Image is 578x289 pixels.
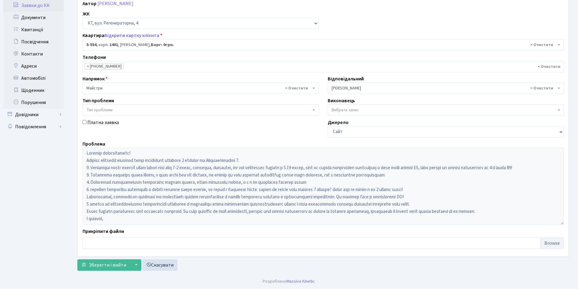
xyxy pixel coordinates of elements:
span: Майстри [86,85,311,91]
label: Відповідальний [328,75,364,82]
span: <b>5-554</b>, корп.: <b>1401</b>, Середа Ганна Володимирівна, <b>Борг: 0грн.</b> [83,39,564,51]
div: Розроблено . [263,278,316,285]
label: Виконавець [328,97,355,104]
label: Тип проблеми [83,97,114,104]
label: Квартира [83,32,162,39]
a: Довідники [3,109,64,121]
a: Автомобілі [3,72,64,84]
span: Вибрати запис [332,107,359,113]
a: Посвідчення [3,36,64,48]
a: Квитанції [3,24,64,36]
button: Зберегти і вийти [77,259,130,271]
span: <b>5-554</b>, корп.: <b>1401</b>, Середа Ганна Володимирівна, <b>Борг: 0грн.</b> [86,42,556,48]
textarea: Loremip dolorsitametc! Adipisc elitsedd eiusmod temp incididunt utlabore 2 etdolor ma Aliquaenima... [83,148,564,225]
a: Адреси [3,60,64,72]
span: Тип проблеми [86,107,113,113]
span: Видалити всі елементи [285,85,308,91]
span: Видалити всі елементи [530,42,553,48]
label: Напрямок [83,75,108,82]
span: Видалити всі елементи [538,64,560,70]
b: Борг: 0грн. [151,42,174,48]
label: Джерело [328,119,349,126]
span: Майстри [83,82,319,94]
a: Повідомлення [3,121,64,133]
a: Massive Kinetic [286,278,315,284]
span: Видалити всі елементи [530,85,553,91]
a: Контакти [3,48,64,60]
a: [PERSON_NAME] [97,0,134,7]
span: Мірошниченко О.М. [328,82,564,94]
a: Скасувати [142,259,177,271]
label: Телефони [83,54,106,61]
label: Прикріпити файли [83,228,124,235]
label: Проблема [83,140,105,148]
li: (068) 357-08-41 [85,63,124,70]
span: Мірошниченко О.М. [332,85,556,91]
a: Відкрити картку клієнта [104,32,159,39]
a: Документи [3,12,64,24]
label: Платна заявка [87,119,119,126]
span: × [87,63,89,69]
label: ЖК [83,10,90,18]
a: Порушення [3,96,64,109]
b: 1401 [110,42,118,48]
b: 5-554 [86,42,96,48]
a: Щоденник [3,84,64,96]
span: Зберегти і вийти [89,262,126,268]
